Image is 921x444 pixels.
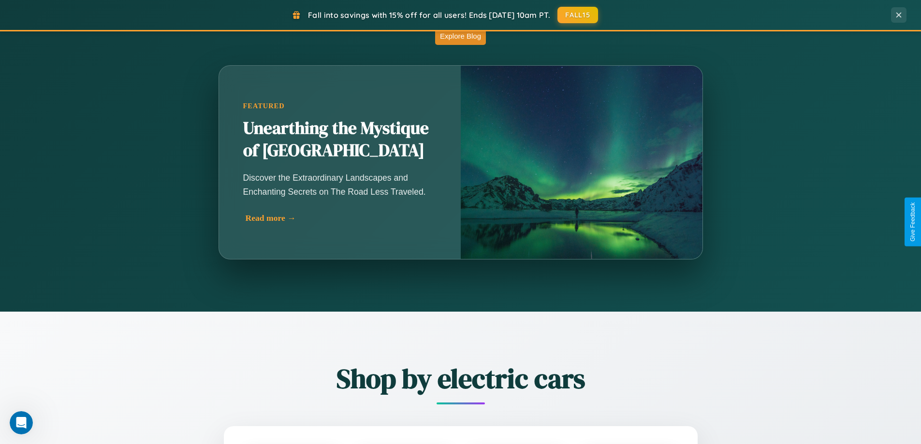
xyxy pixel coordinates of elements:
p: Discover the Extraordinary Landscapes and Enchanting Secrets on The Road Less Traveled. [243,171,437,198]
div: Give Feedback [909,202,916,242]
button: Explore Blog [435,27,486,45]
iframe: Intercom live chat [10,411,33,434]
h2: Unearthing the Mystique of [GEOGRAPHIC_DATA] [243,117,437,162]
div: Featured [243,102,437,110]
h2: Shop by electric cars [171,360,751,397]
div: Read more → [246,213,439,223]
button: FALL15 [557,7,598,23]
span: Fall into savings with 15% off for all users! Ends [DATE] 10am PT. [308,10,550,20]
